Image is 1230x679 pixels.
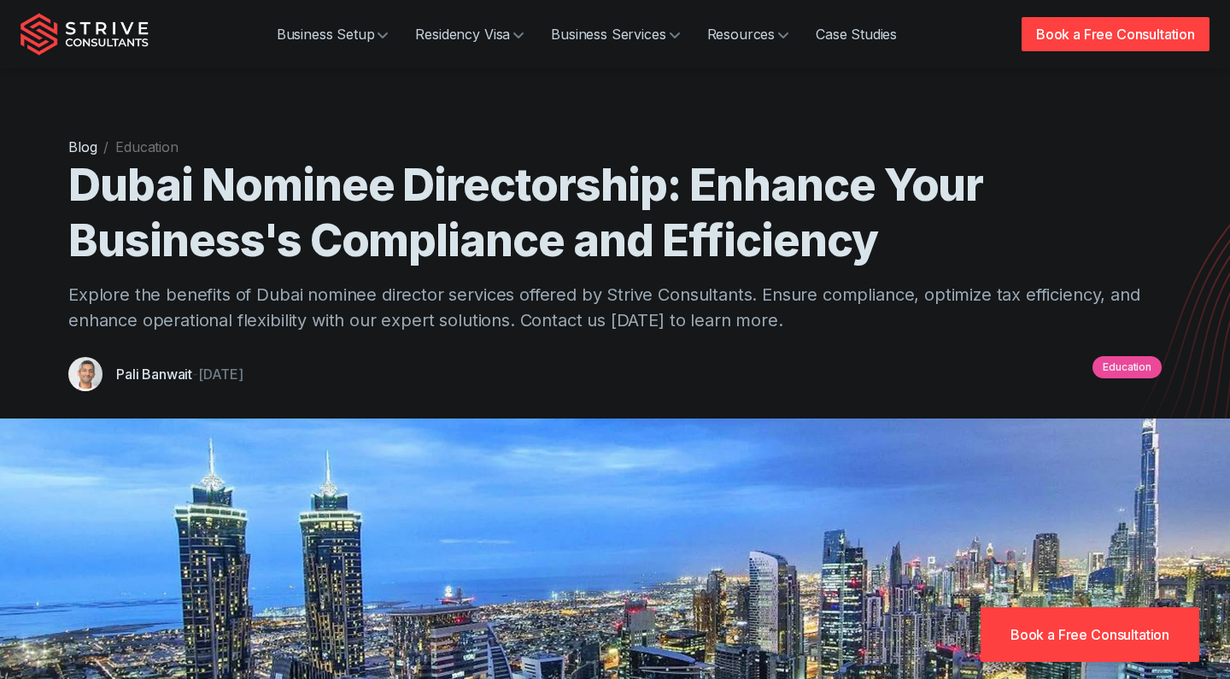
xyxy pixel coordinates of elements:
[802,17,911,51] a: Case Studies
[115,137,179,157] li: Education
[401,17,537,51] a: Residency Visa
[103,138,108,155] span: /
[1022,17,1209,51] a: Book a Free Consultation
[68,157,1162,268] h1: Dubai Nominee Directorship: Enhance Your Business's Compliance and Efficiency
[537,17,693,51] a: Business Services
[263,17,402,51] a: Business Setup
[198,366,243,383] time: [DATE]
[1092,356,1162,378] a: Education
[694,17,803,51] a: Resources
[68,138,97,155] a: Blog
[68,357,102,391] img: Pali Banwait, CEO, Strive Consultants, Dubai, UAE
[20,13,149,56] img: Strive Consultants
[68,282,1162,333] p: Explore the benefits of Dubai nominee director services offered by Strive Consultants. Ensure com...
[981,607,1199,662] a: Book a Free Consultation
[192,366,198,383] span: -
[116,366,192,383] a: Pali Banwait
